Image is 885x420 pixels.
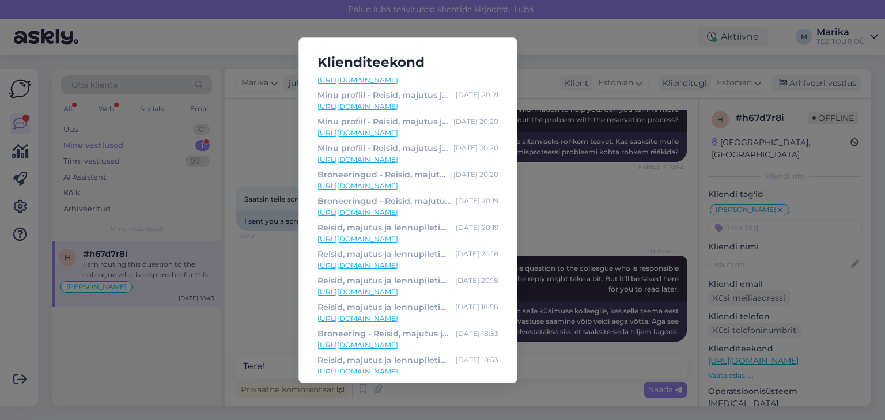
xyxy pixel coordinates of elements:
div: [DATE] 20:20 [453,115,498,128]
div: Minu profiil - Reisid, majutus ja lennupiletid reisikorraldajalt TEZ TOUR EESTI [317,89,451,101]
a: [URL][DOMAIN_NAME] [317,207,498,218]
div: [DATE] 18:53 [456,354,498,366]
a: [URL][DOMAIN_NAME] [317,234,498,244]
a: [URL][DOMAIN_NAME] [317,154,498,165]
a: [URL][DOMAIN_NAME] [317,340,498,350]
div: Broneeringud - Reisid, majutus ja lennupiletid reisikorraldajalt TEZ TOUR EESTI [317,195,451,207]
div: [DATE] 20:19 [456,195,498,207]
div: Broneeringud - Reisid, majutus ja lennupiletid reisikorraldajalt TEZ TOUR EESTI [317,168,449,181]
div: Reisid, majutus ja lennupiletid reisikorraldajalt TEZ TOUR EESTI [317,301,451,313]
div: [DATE] 20:18 [455,274,498,287]
div: Reisid, majutus ja lennupiletid reisikorraldajalt TEZ TOUR EESTI [317,274,451,287]
div: [DATE] 18:53 [456,327,498,340]
a: [URL][DOMAIN_NAME] [317,260,498,271]
div: Reisid, majutus ja lennupiletid reisikorraldajalt TEZ TOUR EESTI [317,221,451,234]
div: Minu profiil - Reisid, majutus ja lennupiletid reisikorraldajalt TEZ TOUR EESTI [317,142,449,154]
div: [DATE] 20:20 [453,168,498,181]
div: Broneering - Reisid, majutus ja lennupiletid reisikorraldajalt TEZ TOUR EESTI [317,327,451,340]
a: [URL][DOMAIN_NAME] [317,313,498,324]
a: [URL][DOMAIN_NAME] [317,181,498,191]
div: Minu profiil - Reisid, majutus ja lennupiletid reisikorraldajalt TEZ TOUR EESTI [317,115,449,128]
div: [DATE] 20:18 [455,248,498,260]
div: Reisid, majutus ja lennupiletid reisikorraldajalt TEZ TOUR EESTI [317,354,451,366]
a: [URL][DOMAIN_NAME] [317,75,498,85]
div: Reisid, majutus ja lennupiletid reisikorraldajalt TEZ TOUR EESTI [317,248,451,260]
a: [URL][DOMAIN_NAME] [317,287,498,297]
div: [DATE] 18:58 [455,301,498,313]
div: [DATE] 20:19 [456,221,498,234]
a: [URL][DOMAIN_NAME] [317,366,498,377]
h5: Klienditeekond [308,52,508,73]
div: [DATE] 20:21 [456,89,498,101]
div: [DATE] 20:20 [453,142,498,154]
a: [URL][DOMAIN_NAME] [317,101,498,112]
a: [URL][DOMAIN_NAME] [317,128,498,138]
